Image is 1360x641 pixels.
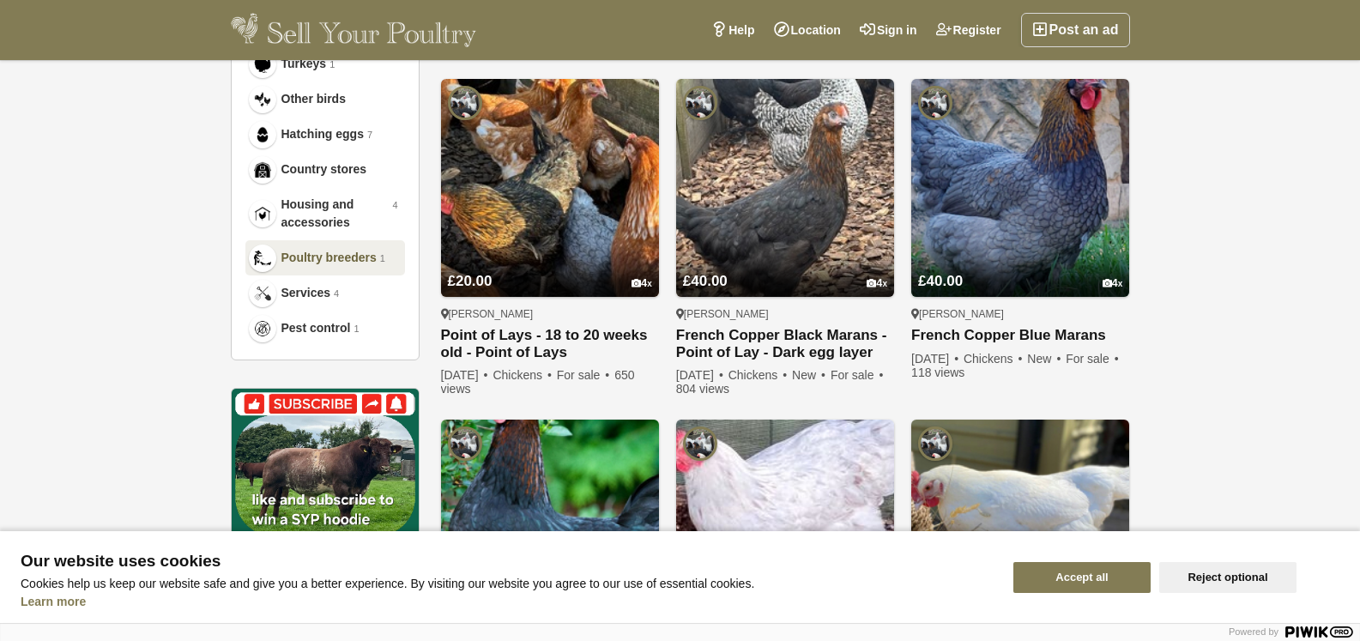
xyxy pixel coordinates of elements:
span: 804 views [676,382,729,396]
img: French Copper Blue Marans [911,79,1129,297]
span: Country stores [281,160,367,178]
a: Pest control Pest control 1 [245,311,405,346]
img: Pilling Poultry [448,86,482,120]
img: Sell Your Poultry [231,13,477,47]
span: Chickens [728,368,789,382]
span: [DATE] [676,368,725,382]
span: Chickens [493,368,553,382]
img: Rare pure bred White Marans - Lays Dark brown eggs [911,420,1129,638]
div: 4 [632,277,652,290]
span: Housing and accessories [281,196,390,232]
em: 1 [380,251,385,266]
span: Turkeys [281,55,327,73]
p: Cookies help us keep our website safe and give you a better experience. By visiting our website y... [21,577,993,590]
a: Point of Lays - 18 to 20 weeks old - Point of Lays [441,327,659,361]
a: Hatching eggs Hatching eggs 7 [245,117,405,152]
img: Housing and accessories [254,205,271,222]
span: Poultry breeders [281,249,377,267]
div: [PERSON_NAME] [911,307,1129,321]
a: Register [927,13,1011,47]
a: French Copper Black Marans - Point of Lay - Dark egg layer [676,327,894,361]
span: £20.00 [448,273,493,289]
img: Other birds [254,91,271,108]
img: Pilling Poultry [683,426,717,461]
span: For sale [1066,352,1120,366]
img: French Copper Black Marans - Point of Lay - Dark egg layer [676,79,894,297]
span: For sale [557,368,611,382]
button: Accept all [1013,562,1151,593]
span: 118 views [911,366,964,379]
a: Help [702,13,764,47]
img: Pest control [254,320,271,337]
div: [PERSON_NAME] [676,307,894,321]
img: Hatching eggs [254,126,271,143]
span: For sale [831,368,885,382]
span: £40.00 [918,273,963,289]
span: New [792,368,827,382]
span: Hatching eggs [281,125,364,143]
img: Services [254,285,271,302]
img: Country stores [254,161,271,178]
a: Housing and accessories Housing and accessories 4 [245,187,405,240]
span: Services [281,284,331,302]
img: Turkeys [254,56,271,73]
em: 4 [334,287,339,301]
a: Services Services 4 [245,275,405,311]
span: Other birds [281,90,346,108]
span: Our website uses cookies [21,553,993,570]
em: 1 [354,322,359,336]
a: Learn more [21,595,86,608]
a: £20.00 4 [441,240,659,297]
span: 650 views [441,368,635,396]
em: 1 [329,57,335,72]
span: Chickens [964,352,1025,366]
a: Other birds Other birds [245,82,405,117]
img: Poultry breeders [254,250,271,267]
span: £40.00 [683,273,728,289]
button: Reject optional [1159,562,1297,593]
em: 7 [367,128,372,142]
a: £40.00 4 [911,240,1129,297]
a: French Copper Blue Marans [911,327,1129,345]
span: [DATE] [441,368,490,382]
span: Pest control [281,319,351,337]
img: Point of Lays - 18 to 20 weeks old - Point of Lays [441,79,659,297]
img: Pilling Poultry [448,426,482,461]
a: £40.00 4 [676,240,894,297]
img: Splash Marans - Dark Brown Egg Layer [676,420,894,638]
a: Post an ad [1021,13,1130,47]
span: Powered by [1229,626,1278,637]
span: [DATE] [911,352,960,366]
a: Sign in [850,13,927,47]
div: 4 [1103,277,1123,290]
img: Pilling Poultry [918,426,952,461]
img: Pilling Poultry [918,86,952,120]
img: French Copper Black Marans - Lays Dark brown eggs [441,420,659,638]
img: Pilling Poultry [683,86,717,120]
a: Country stores Country stores [245,152,405,187]
div: 4 [867,277,887,290]
a: Poultry breeders Poultry breeders 1 [245,240,405,275]
em: 4 [392,198,397,213]
img: Mat Atkinson Farming YouTube Channel [231,388,420,577]
a: Location [765,13,850,47]
a: Turkeys Turkeys 1 [245,46,405,82]
div: [PERSON_NAME] [441,307,659,321]
span: New [1027,352,1062,366]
